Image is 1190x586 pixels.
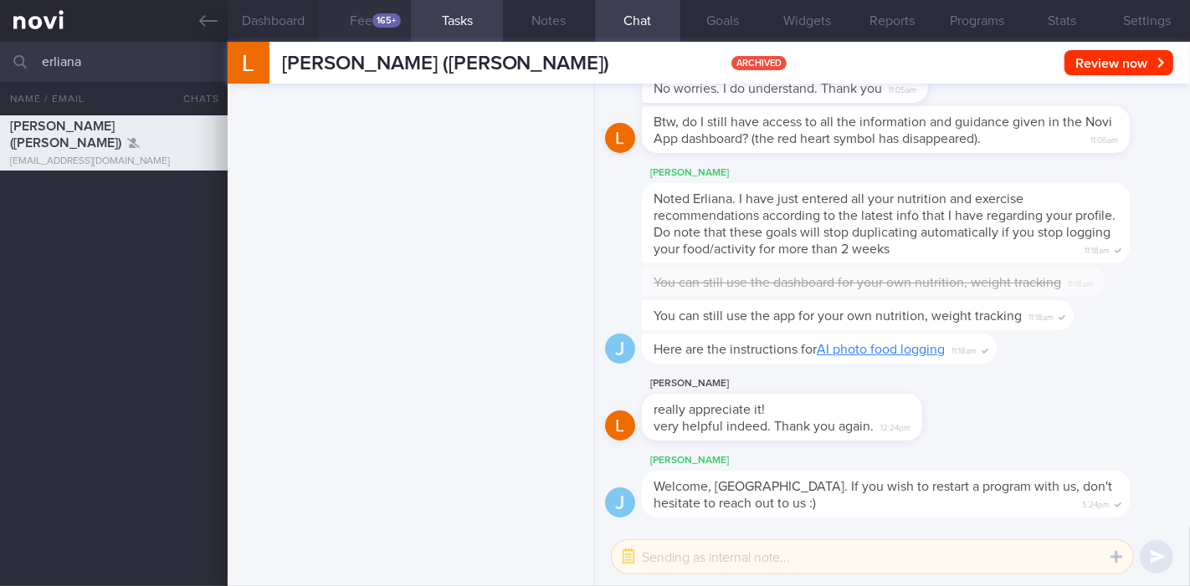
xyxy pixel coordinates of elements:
[817,343,945,356] a: AI photo food logging
[654,309,1022,323] span: You can still use the app for your own nutrition, weight tracking
[605,334,635,364] div: J
[889,80,916,96] span: 11:05am
[731,56,787,70] span: archived
[161,82,228,115] button: Chats
[1064,50,1173,75] button: Review now
[605,487,635,518] div: J
[10,120,121,150] span: [PERSON_NAME] ([PERSON_NAME])
[880,418,910,434] span: 12:24pm
[654,276,1061,289] span: You can still use the dashboard for your own nutrition, weight tracking
[654,480,1112,510] span: Welcome, [GEOGRAPHIC_DATA]. If you wish to restart a program with us, don't hesitate to reach out...
[1082,495,1110,511] span: 5:24pm
[654,115,1112,145] span: Btw, do I still have access to all the information and guidance given in the Novi App dashboard? ...
[642,374,972,394] div: [PERSON_NAME]
[1028,308,1054,324] span: 11:18am
[654,82,882,95] span: No worries. I do understand. Thank you
[951,341,977,357] span: 11:18am
[282,54,610,74] span: [PERSON_NAME] ([PERSON_NAME])
[1090,130,1118,146] span: 11:06am
[654,343,945,356] span: Here are the instructions for
[1085,241,1110,257] span: 11:18am
[654,192,1116,256] span: Noted Erliana. I have just entered all your nutrition and exercise recommendations according to t...
[1068,274,1093,290] span: 11:18am
[642,451,1180,471] div: [PERSON_NAME]
[654,403,765,416] span: really appreciate it!
[642,163,1180,183] div: [PERSON_NAME]
[654,420,874,433] span: very helpful indeed. Thank you again.
[372,13,401,28] div: 165+
[10,155,218,168] div: [EMAIL_ADDRESS][DOMAIN_NAME]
